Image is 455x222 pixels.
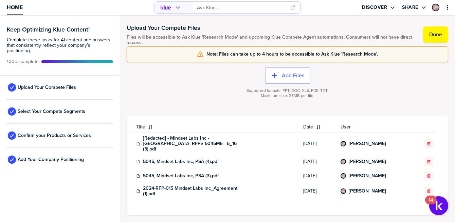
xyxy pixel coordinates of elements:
a: [PERSON_NAME] [349,141,386,146]
label: Add Files [282,72,304,79]
span: Confirm your Products or Services [18,133,91,138]
h3: Keep Optimizing Klue Content! [7,26,113,33]
span: Upload Your Compete Files [18,85,76,90]
a: 5045, Mindset Labs Inc, PSA (3).pdf [143,173,219,179]
button: Open Resource Center, 14 new notifications [429,196,448,215]
img: 3194fe82d4e8f382fffc47f20c2f931c-sml.png [341,160,345,164]
div: Janelle Watson [341,188,346,194]
span: [DATE] [303,188,332,194]
button: Add Files [265,67,310,84]
span: Title [136,124,145,130]
img: 3194fe82d4e8f382fffc47f20c2f931c-sml.png [341,189,345,193]
span: [DATE] [303,159,332,164]
span: Complete these tasks for AI content and answers that consistently reflect your company’s position... [7,37,113,54]
span: [DATE] [303,173,332,179]
div: Janelle Watson [341,141,346,146]
a: [Redacted] - Mindset Labs Inc - [GEOGRAPHIC_DATA] RFP# 5045ME - 5_16 (5).pdf [143,136,245,152]
img: 3194fe82d4e8f382fffc47f20c2f931c-sml.png [433,4,439,11]
label: Discover [362,4,387,11]
span: Active [7,59,39,64]
button: Date [299,122,336,133]
a: [PERSON_NAME] [349,159,386,164]
span: Note: Files can take up to 4 hours to be accessible to Ask Klue 'Research Mode'. [206,52,378,57]
input: Ask Klue... [197,2,286,13]
a: [PERSON_NAME] [349,188,386,194]
div: Janelle Watson [341,159,346,164]
span: [DATE] [303,141,332,146]
label: Share [402,4,418,11]
a: 2024-RFP-015 Mindset Labs Inc_Agreement (1).pdf [143,186,245,197]
button: Done [423,26,448,43]
img: 3194fe82d4e8f382fffc47f20c2f931c-sml.png [341,174,345,178]
h1: Upload Your Compete Files [127,24,416,32]
img: 3194fe82d4e8f382fffc47f20c2f931c-sml.png [341,142,345,146]
span: Files will be accessible to Ask Klue 'Research Mode' and upcoming Klue Compete Agent automations.... [127,35,416,45]
div: Janelle Watson [341,173,346,179]
span: Supported formats: PPT, DOC, XLS, PDF, TXT. [247,88,328,93]
a: [PERSON_NAME] [349,173,386,179]
div: 14 [429,200,433,209]
label: Done [429,31,442,38]
span: Add Your Company Positioning [18,157,84,162]
span: Select Your Compete Segments [18,109,85,114]
span: User [341,124,409,130]
div: Janelle Watson [432,4,439,11]
span: Home [7,4,23,10]
span: Maximum size: 25MB per file. [261,93,314,98]
a: Edit Profile [431,3,440,12]
span: Date [303,124,313,130]
button: Title [132,122,299,133]
a: 5045, Mindset Labs Inc, PSA (4).pdf [143,159,219,164]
